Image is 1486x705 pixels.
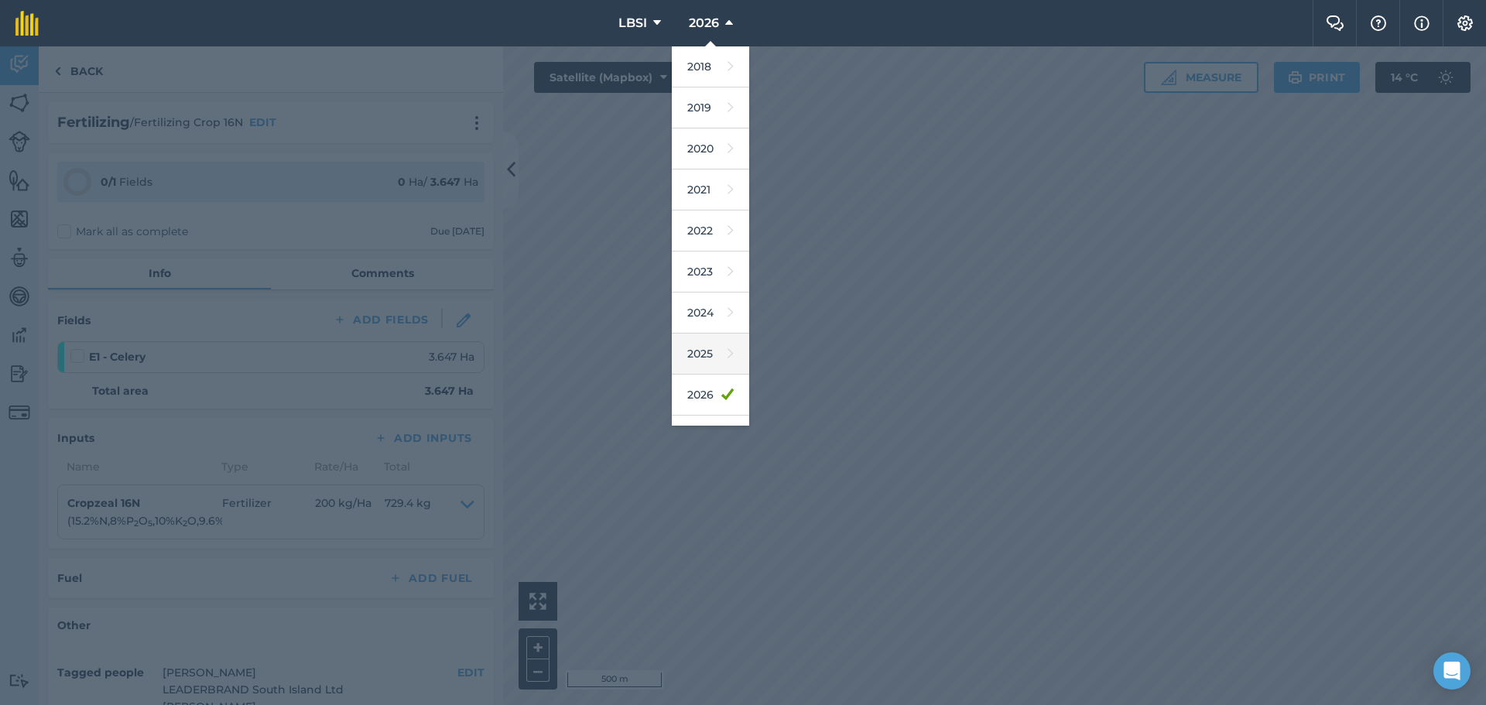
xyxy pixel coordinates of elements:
img: Two speech bubbles overlapping with the left bubble in the forefront [1326,15,1344,31]
a: 2020 [672,128,749,169]
a: 2019 [672,87,749,128]
a: 2023 [672,252,749,293]
img: A cog icon [1456,15,1474,31]
img: svg+xml;base64,PHN2ZyB4bWxucz0iaHR0cDovL3d3dy53My5vcmcvMjAwMC9zdmciIHdpZHRoPSIxNyIgaGVpZ2h0PSIxNy... [1414,14,1430,33]
a: 2021 [672,169,749,210]
a: 2024 [672,293,749,334]
span: LBSI [618,14,647,33]
span: 2026 [689,14,719,33]
a: 2018 [672,46,749,87]
img: A question mark icon [1369,15,1388,31]
img: fieldmargin Logo [15,11,39,36]
a: 2026 [672,375,749,416]
a: 2027 [672,416,749,457]
a: 2022 [672,210,749,252]
div: Open Intercom Messenger [1433,652,1471,690]
a: 2025 [672,334,749,375]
